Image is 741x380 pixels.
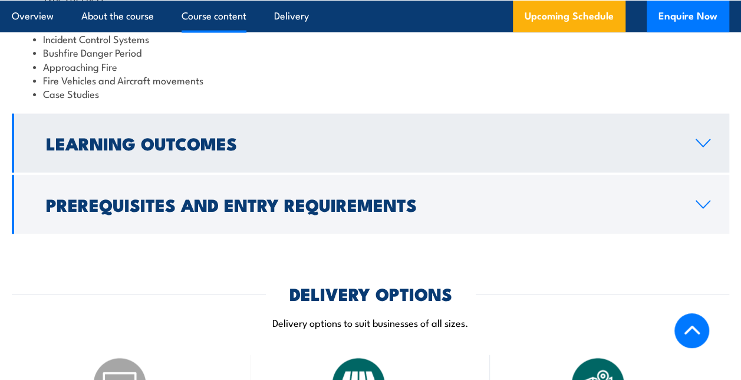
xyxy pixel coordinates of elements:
[33,87,708,100] li: Case Studies
[46,196,677,212] h2: Prerequisites and Entry Requirements
[289,286,452,301] h2: DELIVERY OPTIONS
[12,316,729,329] p: Delivery options to suit businesses of all sizes.
[12,114,729,173] a: Learning Outcomes
[33,73,708,87] li: Fire Vehicles and Aircraft movements
[33,45,708,59] li: Bushfire Danger Period
[46,135,677,150] h2: Learning Outcomes
[33,60,708,73] li: Approaching Fire
[12,175,729,234] a: Prerequisites and Entry Requirements
[33,32,708,45] li: Incident Control Systems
